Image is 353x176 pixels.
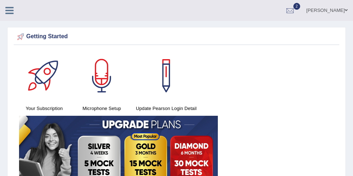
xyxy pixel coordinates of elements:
h4: Update Pearson Login Detail [134,105,198,112]
span: 2 [293,3,301,10]
h4: Your Subscription [19,105,69,112]
div: Getting Started [15,31,338,42]
h4: Microphone Setup [77,105,127,112]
